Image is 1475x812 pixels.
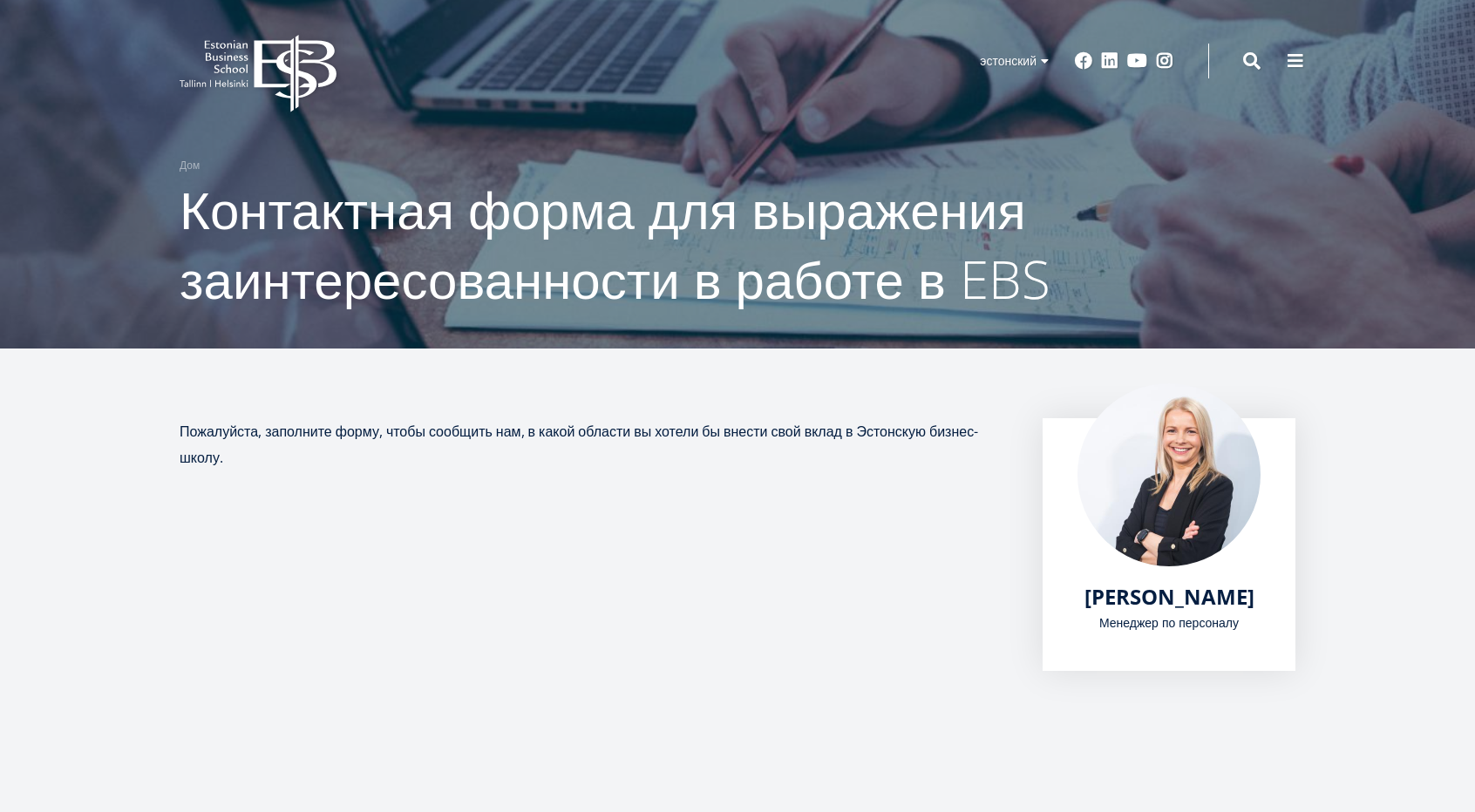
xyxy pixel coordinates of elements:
img: Элис Митт [1077,383,1261,566]
a: [PERSON_NAME] [1084,584,1254,610]
font: Контактная форма для выражения заинтересованности в работе в EBS [180,173,1050,315]
font: [PERSON_NAME] [1084,582,1254,611]
font: Дом [180,158,200,173]
font: Пожалуйста, заполните форму, чтобы сообщить нам, в какой области вы хотели бы внести свой вклад в... [180,422,978,467]
font: Менеджер по персоналу [1099,614,1239,631]
a: Дом [180,157,200,174]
